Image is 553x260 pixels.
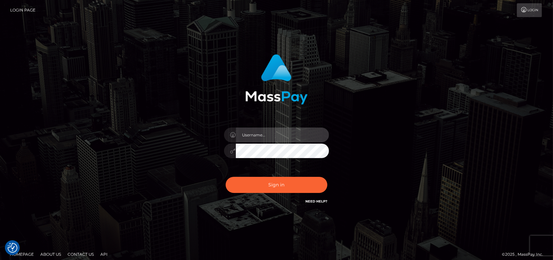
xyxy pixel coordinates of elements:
[305,199,327,203] a: Need Help?
[10,3,35,17] a: Login Page
[236,128,329,142] input: Username...
[65,249,96,259] a: Contact Us
[38,249,64,259] a: About Us
[226,177,327,193] button: Sign in
[245,54,308,105] img: MassPay Login
[8,243,17,253] img: Revisit consent button
[517,3,542,17] a: Login
[98,249,110,259] a: API
[8,243,17,253] button: Consent Preferences
[7,249,36,259] a: Homepage
[502,251,548,258] div: © 2025 , MassPay Inc.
